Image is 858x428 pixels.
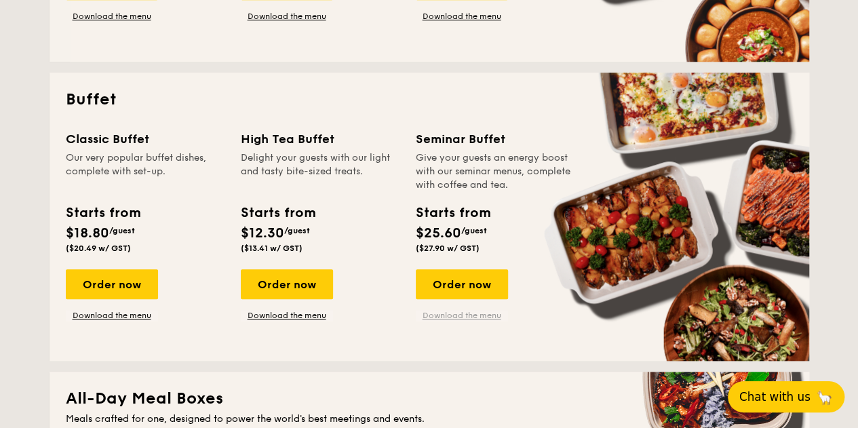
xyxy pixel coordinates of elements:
span: ($20.49 w/ GST) [66,244,131,253]
span: /guest [284,226,310,235]
div: Order now [241,269,333,299]
span: 🦙 [816,389,833,405]
span: $12.30 [241,225,284,241]
span: ($13.41 w/ GST) [241,244,303,253]
span: Chat with us [739,390,811,404]
a: Download the menu [241,11,333,22]
div: Delight your guests with our light and tasty bite-sized treats. [241,151,399,192]
div: Order now [416,269,508,299]
a: Download the menu [416,11,508,22]
span: /guest [461,226,487,235]
h2: Buffet [66,89,793,111]
div: Classic Buffet [66,130,225,149]
div: Seminar Buffet [416,130,574,149]
a: Download the menu [241,310,333,321]
button: Chat with us🦙 [728,381,844,412]
span: $18.80 [66,225,109,241]
a: Download the menu [416,310,508,321]
div: Our very popular buffet dishes, complete with set-up. [66,151,225,192]
div: Starts from [416,203,490,223]
span: ($27.90 w/ GST) [416,244,480,253]
div: Starts from [241,203,315,223]
div: High Tea Buffet [241,130,399,149]
div: Order now [66,269,158,299]
div: Starts from [66,203,140,223]
a: Download the menu [66,310,158,321]
span: /guest [109,226,135,235]
div: Give your guests an energy boost with our seminar menus, complete with coffee and tea. [416,151,574,192]
h2: All-Day Meal Boxes [66,388,793,410]
span: $25.60 [416,225,461,241]
div: Meals crafted for one, designed to power the world's best meetings and events. [66,412,793,426]
a: Download the menu [66,11,158,22]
